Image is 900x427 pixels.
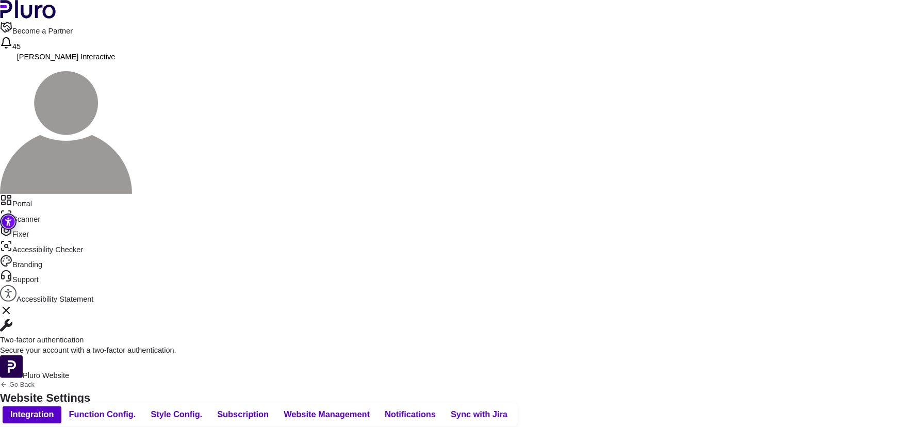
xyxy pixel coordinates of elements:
span: Function Config. [69,409,136,420]
span: 45 [12,42,21,51]
span: [PERSON_NAME] Interactive [17,53,116,61]
button: Function Config. [61,406,143,423]
span: Integration [10,409,54,420]
button: Sync with Jira [444,406,515,423]
button: Notifications [378,406,444,423]
span: Style Config. [151,409,202,420]
span: Notifications [385,409,436,420]
button: Subscription [210,406,276,423]
button: Style Config. [143,406,210,423]
span: Website Management [284,409,370,420]
span: Sync with Jira [451,409,508,420]
span: Subscription [217,409,269,420]
button: Website Management [276,406,378,423]
button: Integration [3,406,61,423]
